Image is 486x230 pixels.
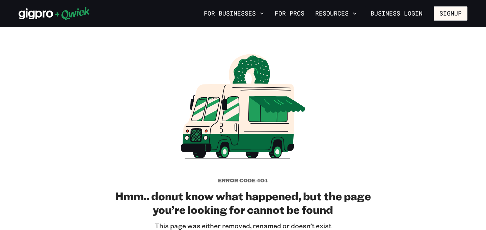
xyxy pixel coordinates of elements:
[365,6,428,21] a: Business Login
[313,8,359,19] button: Resources
[434,6,467,21] button: Signup
[155,222,331,230] p: This page was either removed, renamed or doesn’t exist
[201,8,267,19] button: For Businesses
[218,177,268,184] h5: Error code 404
[115,189,371,216] h2: Hmm.. donut know what happened, but the page you’re looking for cannot be found
[272,8,307,19] a: For Pros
